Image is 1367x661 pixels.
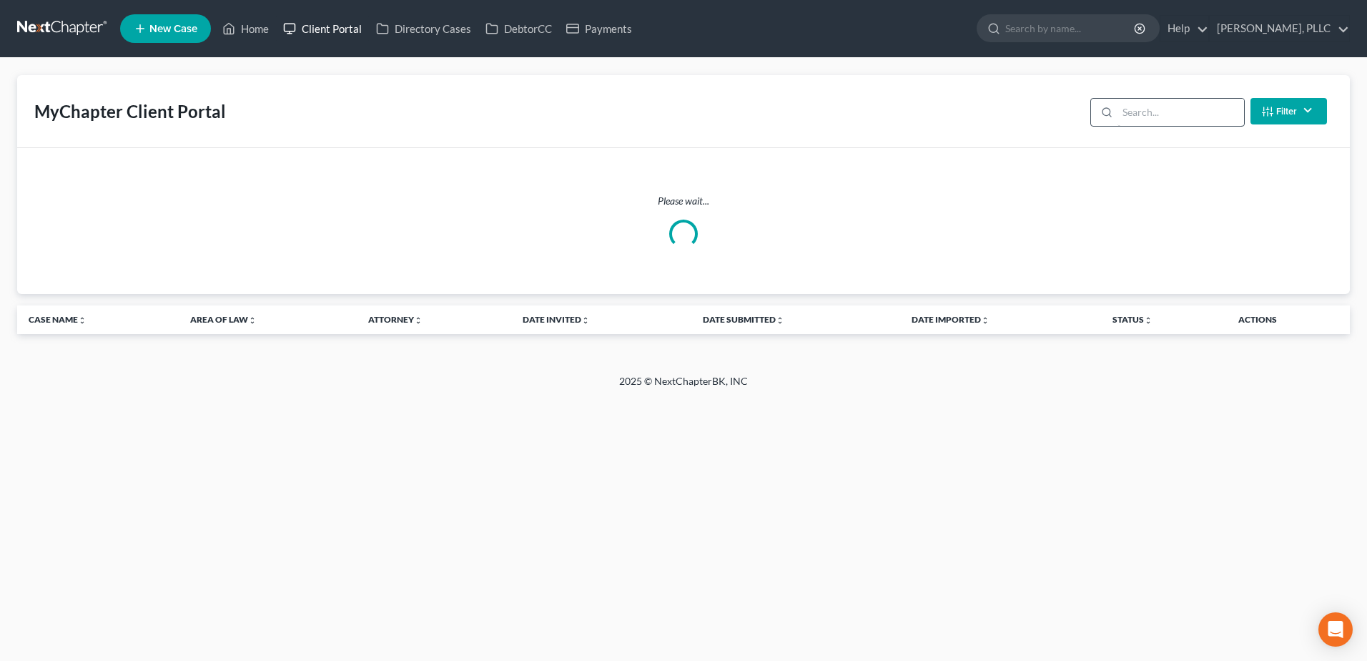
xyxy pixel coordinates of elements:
[190,314,257,325] a: Area of Lawunfold_more
[29,194,1338,208] p: Please wait...
[523,314,590,325] a: Date Invitedunfold_more
[1318,612,1353,647] div: Open Intercom Messenger
[368,314,423,325] a: Attorneyunfold_more
[1117,99,1244,126] input: Search...
[703,314,784,325] a: Date Submittedunfold_more
[1112,314,1153,325] a: Statusunfold_more
[78,316,87,325] i: unfold_more
[581,316,590,325] i: unfold_more
[414,316,423,325] i: unfold_more
[981,316,990,325] i: unfold_more
[1005,15,1136,41] input: Search by name...
[215,16,276,41] a: Home
[1250,98,1327,124] button: Filter
[1144,316,1153,325] i: unfold_more
[478,16,559,41] a: DebtorCC
[369,16,478,41] a: Directory Cases
[276,16,369,41] a: Client Portal
[149,24,197,34] span: New Case
[34,100,226,123] div: MyChapter Client Portal
[559,16,639,41] a: Payments
[248,316,257,325] i: unfold_more
[1210,16,1349,41] a: [PERSON_NAME], PLLC
[912,314,990,325] a: Date Importedunfold_more
[1160,16,1208,41] a: Help
[1227,305,1350,334] th: Actions
[776,316,784,325] i: unfold_more
[276,374,1091,400] div: 2025 © NextChapterBK, INC
[29,314,87,325] a: Case Nameunfold_more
